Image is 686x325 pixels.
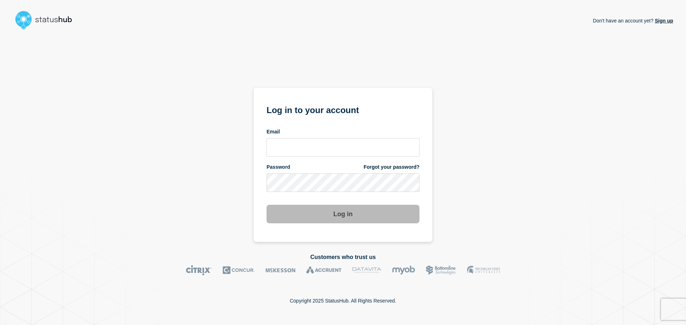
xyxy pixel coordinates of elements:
[653,18,673,24] a: Sign up
[267,205,419,223] button: Log in
[186,265,212,275] img: Citrix logo
[593,12,673,29] p: Don't have an account yet?
[13,254,673,260] h2: Customers who trust us
[267,173,419,192] input: password input
[265,265,295,275] img: McKesson logo
[267,103,419,116] h1: Log in to your account
[290,298,396,304] p: Copyright 2025 StatusHub. All Rights Reserved.
[267,128,280,135] span: Email
[467,265,500,275] img: MSU logo
[267,138,419,157] input: email input
[267,164,290,171] span: Password
[13,9,81,31] img: StatusHub logo
[364,164,419,171] a: Forgot your password?
[306,265,342,275] img: Accruent logo
[392,265,415,275] img: myob logo
[426,265,456,275] img: Bottomline logo
[223,265,255,275] img: Concur logo
[352,265,381,275] img: DataVita logo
